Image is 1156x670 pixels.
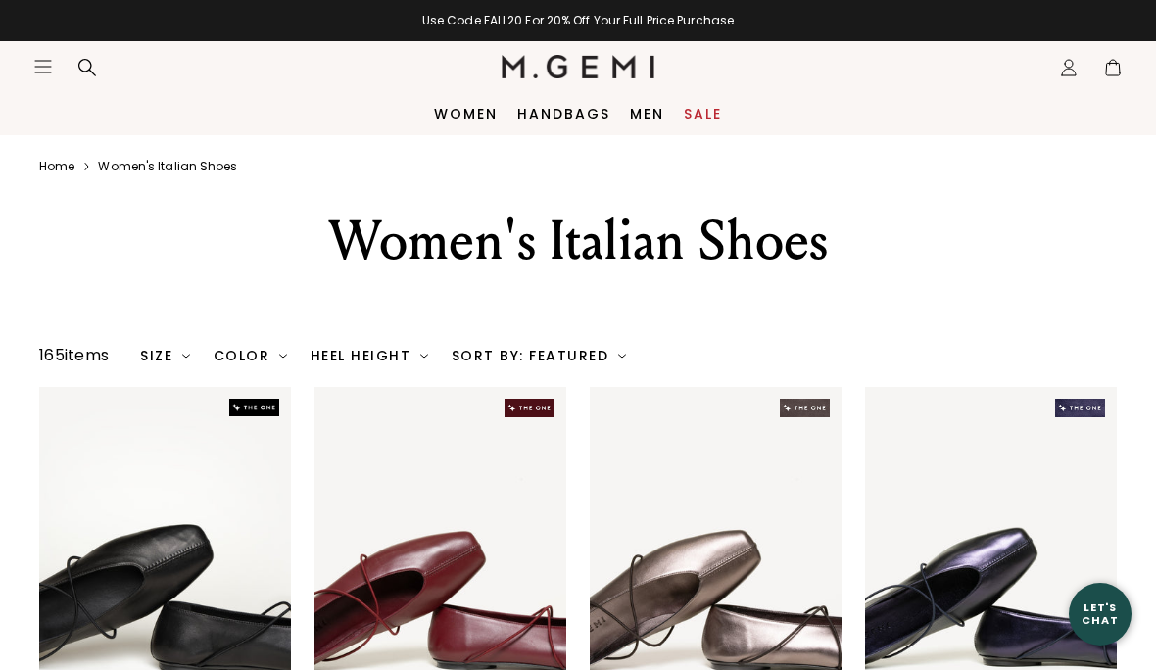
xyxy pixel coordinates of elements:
div: Women's Italian Shoes [215,206,941,276]
div: Heel Height [311,348,428,363]
div: Sort By: Featured [452,348,626,363]
img: chevron-down.svg [279,352,287,359]
img: chevron-down.svg [618,352,626,359]
a: Sale [684,106,722,121]
a: Men [630,106,664,121]
div: Color [214,348,287,363]
a: Home [39,159,74,174]
a: Women [434,106,498,121]
img: chevron-down.svg [420,352,428,359]
img: The One tag [229,399,279,416]
img: chevron-down.svg [182,352,190,359]
div: Size [140,348,190,363]
div: 165 items [39,344,109,367]
a: Women's italian shoes [98,159,237,174]
a: Handbags [517,106,610,121]
div: Let's Chat [1069,601,1132,626]
img: M.Gemi [502,55,655,78]
button: Open site menu [33,57,53,76]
